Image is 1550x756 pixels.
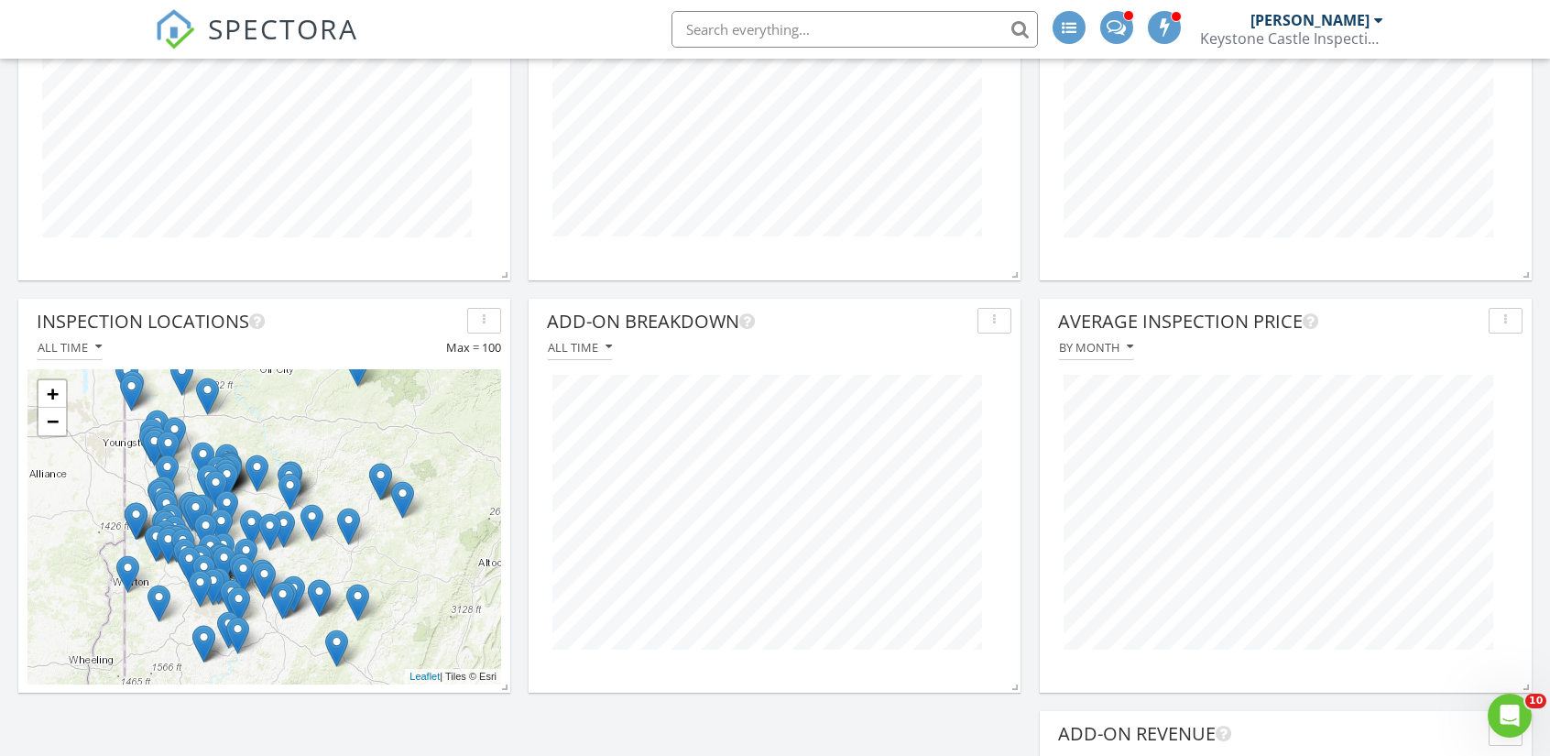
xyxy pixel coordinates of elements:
[1200,29,1383,48] div: Keystone Castle Inspections LLC
[1058,335,1134,360] button: By month
[1058,308,1481,335] div: Average Inspection Price
[1250,11,1370,29] div: [PERSON_NAME]
[38,341,102,354] div: All time
[208,9,358,48] span: SPECTORA
[547,308,970,335] div: Add-On Breakdown
[409,671,440,682] a: Leaflet
[548,341,612,354] div: All time
[1059,341,1133,354] div: By month
[38,380,66,408] a: Zoom in
[446,340,501,355] span: Max = 100
[671,11,1038,48] input: Search everything...
[1525,694,1546,708] span: 10
[155,9,195,49] img: The Best Home Inspection Software - Spectora
[547,335,613,360] button: All time
[1488,694,1532,738] iframe: Intercom live chat
[405,669,501,685] div: | Tiles © Esri
[155,25,358,63] a: SPECTORA
[1058,720,1481,748] div: Add-On Revenue
[37,308,460,335] div: Inspection Locations
[37,335,103,360] button: All time
[38,408,66,435] a: Zoom out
